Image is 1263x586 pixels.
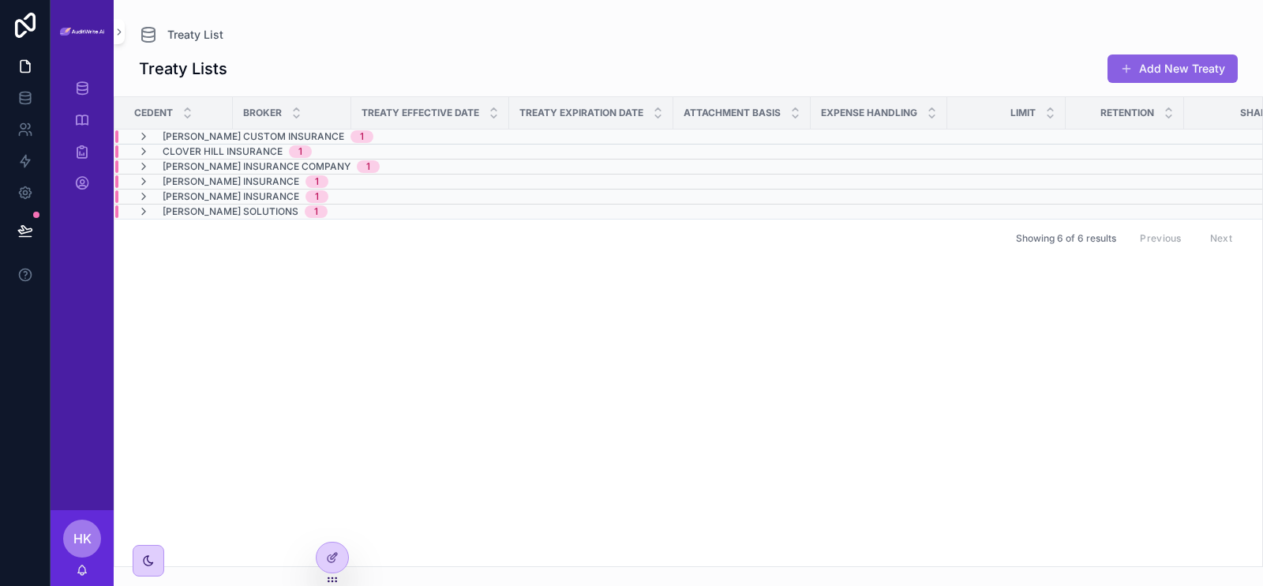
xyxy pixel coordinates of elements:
div: 1 [298,145,302,158]
span: Showing 6 of 6 results [1016,232,1116,245]
h1: Treaty Lists [139,58,227,80]
span: Limit [1010,107,1036,119]
span: [PERSON_NAME] Insurance [163,190,299,203]
span: Treaty Expiration Date [519,107,643,119]
span: Clover Hill Insurance [163,145,283,158]
span: Broker [243,107,282,119]
span: Treaty List [167,27,223,43]
span: Cedent [134,107,173,119]
span: [PERSON_NAME] Insurance Company [163,160,350,173]
div: 1 [315,190,319,203]
a: Treaty List [139,25,223,44]
div: scrollable content [51,63,114,218]
span: [PERSON_NAME] Custom Insurance [163,130,344,143]
div: 1 [314,205,318,218]
img: App logo [60,28,104,36]
span: [PERSON_NAME] Insurance [163,175,299,188]
span: [PERSON_NAME] Solutions [163,205,298,218]
span: HK [73,529,92,548]
span: Retention [1100,107,1154,119]
span: Expense Handling [821,107,917,119]
button: Add New Treaty [1107,54,1238,83]
div: 1 [315,175,319,188]
div: 1 [366,160,370,173]
span: Attachment Basis [684,107,781,119]
span: Treaty Effective Date [362,107,479,119]
div: 1 [360,130,364,143]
